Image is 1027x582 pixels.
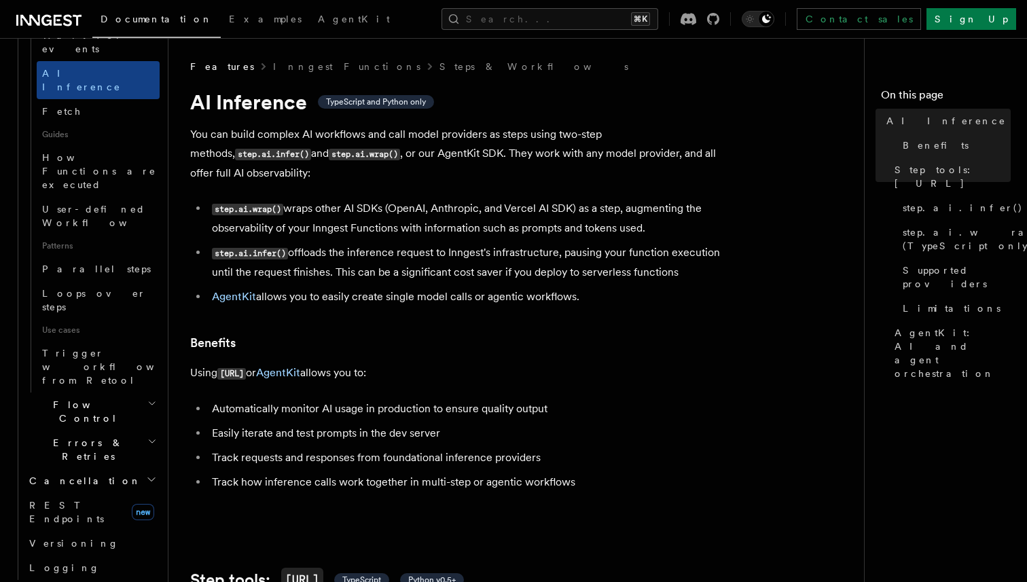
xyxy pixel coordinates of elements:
a: Trigger workflows from Retool [37,341,160,393]
span: TypeScript and Python only [326,96,426,107]
a: step.ai.infer() [897,196,1011,220]
span: Documentation [101,14,213,24]
span: step.ai.infer() [903,201,1023,215]
a: Steps & Workflows [439,60,628,73]
a: Parallel steps [37,257,160,281]
span: Patterns [37,235,160,257]
code: step.ai.wrap() [212,204,283,215]
a: Benefits [897,133,1011,158]
span: Limitations [903,302,1001,315]
span: Errors & Retries [24,436,147,463]
a: Loops over steps [37,281,160,319]
span: Guides [37,124,160,145]
a: Contact sales [797,8,921,30]
a: Fetch [37,99,160,124]
code: step.ai.infer() [212,248,288,259]
a: Benefits [190,333,236,352]
span: Fetch [42,106,82,117]
a: Sign Up [926,8,1016,30]
span: Benefits [903,139,969,152]
span: new [132,504,154,520]
li: Easily iterate and test prompts in the dev server [208,424,734,443]
p: Using or allows you to: [190,363,734,383]
span: AI Inference [42,68,121,92]
p: You can build complex AI workflows and call model providers as steps using two-step methods, and ... [190,125,734,183]
a: REST Endpointsnew [24,493,160,531]
button: Cancellation [24,469,160,493]
a: AI Inference [881,109,1011,133]
span: User-defined Workflows [42,204,164,228]
code: step.ai.infer() [235,149,311,160]
span: Flow Control [24,398,147,425]
a: Limitations [897,296,1011,321]
span: How Functions are executed [42,152,156,190]
span: Examples [229,14,302,24]
li: allows you to easily create single model calls or agentic workflows. [208,287,734,306]
a: AgentKit: AI and agent orchestration [889,321,1011,386]
span: Cancellation [24,474,141,488]
button: Flow Control [24,393,160,431]
a: Step tools: [URL] [889,158,1011,196]
a: AI Inference [37,61,160,99]
button: Toggle dark mode [742,11,774,27]
a: Wait for events [37,23,160,61]
li: offloads the inference request to Inngest's infrastructure, pausing your function execution until... [208,243,734,282]
span: REST Endpoints [29,500,104,524]
a: step.ai.wrap() (TypeScript only) [897,220,1011,258]
li: Track how inference calls work together in multi-step or agentic workflows [208,473,734,492]
a: Documentation [92,4,221,38]
a: Supported providers [897,258,1011,296]
code: [URL] [217,368,246,380]
a: User-defined Workflows [37,197,160,235]
span: Trigger workflows from Retool [42,348,192,386]
h1: AI Inference [190,90,734,114]
span: AgentKit [318,14,390,24]
li: Automatically monitor AI usage in production to ensure quality output [208,399,734,418]
a: AgentKit [212,290,256,303]
span: Features [190,60,254,73]
button: Errors & Retries [24,431,160,469]
a: How Functions are executed [37,145,160,197]
span: Parallel steps [42,263,151,274]
li: Track requests and responses from foundational inference providers [208,448,734,467]
span: Supported providers [903,263,1011,291]
span: AI Inference [886,114,1006,128]
span: Logging [29,562,100,573]
a: Examples [221,4,310,37]
span: AgentKit: AI and agent orchestration [895,326,1011,380]
a: AgentKit [310,4,398,37]
a: Inngest Functions [273,60,420,73]
span: Versioning [29,538,119,549]
h4: On this page [881,87,1011,109]
code: step.ai.wrap() [329,149,400,160]
kbd: ⌘K [631,12,650,26]
span: Step tools: [URL] [895,163,1011,190]
a: Versioning [24,531,160,556]
span: Use cases [37,319,160,341]
li: wraps other AI SDKs (OpenAI, Anthropic, and Vercel AI SDK) as a step, augmenting the observabilit... [208,199,734,238]
a: Logging [24,556,160,580]
span: Loops over steps [42,288,146,312]
button: Search...⌘K [442,8,658,30]
a: AgentKit [256,366,300,379]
